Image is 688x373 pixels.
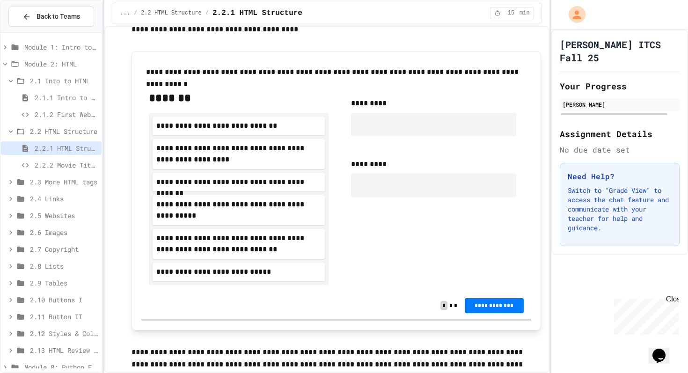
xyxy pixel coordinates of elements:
h1: [PERSON_NAME] ITCS Fall 25 [560,38,680,64]
span: 15 [504,9,519,17]
button: Back to Teams [8,7,94,27]
span: 2.1.2 First Webpage [35,110,98,119]
span: 2.11 Button II [30,312,98,322]
span: 2.1.1 Intro to HTML [35,93,98,102]
span: 2.2.2 Movie Title [35,160,98,170]
h2: Assignment Details [560,127,680,140]
h2: Your Progress [560,80,680,93]
span: 2.4 Links [30,194,98,204]
span: ... [120,9,130,17]
div: Chat with us now!Close [4,4,65,59]
span: Module 8: Python Fudamentals [24,362,98,372]
span: 2.2 HTML Structure [141,9,202,17]
span: 2.2 HTML Structure [30,126,98,136]
span: 2.2.1 HTML Structure [35,143,98,153]
span: 2.6 Images [30,227,98,237]
span: Module 1: Intro to the Web [24,42,98,52]
span: 2.12 Styles & Colors [30,329,98,338]
span: 2.1 Into to HTML [30,76,98,86]
span: 2.3 More HTML tags [30,177,98,187]
span: 2.8 Lists [30,261,98,271]
h3: Need Help? [568,171,672,182]
div: No due date set [560,144,680,155]
span: 2.2.1 HTML Structure [212,7,302,19]
span: 2.10 Buttons I [30,295,98,305]
span: Module 2: HTML [24,59,98,69]
p: Switch to "Grade View" to access the chat feature and communicate with your teacher for help and ... [568,186,672,233]
div: My Account [559,4,588,25]
div: [PERSON_NAME] [563,100,677,109]
span: 2.9 Tables [30,278,98,288]
span: / [134,9,137,17]
span: Back to Teams [37,12,80,22]
iframe: chat widget [610,295,679,335]
iframe: chat widget [649,336,679,364]
span: 2.7 Copyright [30,244,98,254]
span: / [205,9,209,17]
span: 2.13 HTML Review Quiz [30,345,98,355]
span: 2.5 Websites [30,211,98,220]
span: min [520,9,530,17]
